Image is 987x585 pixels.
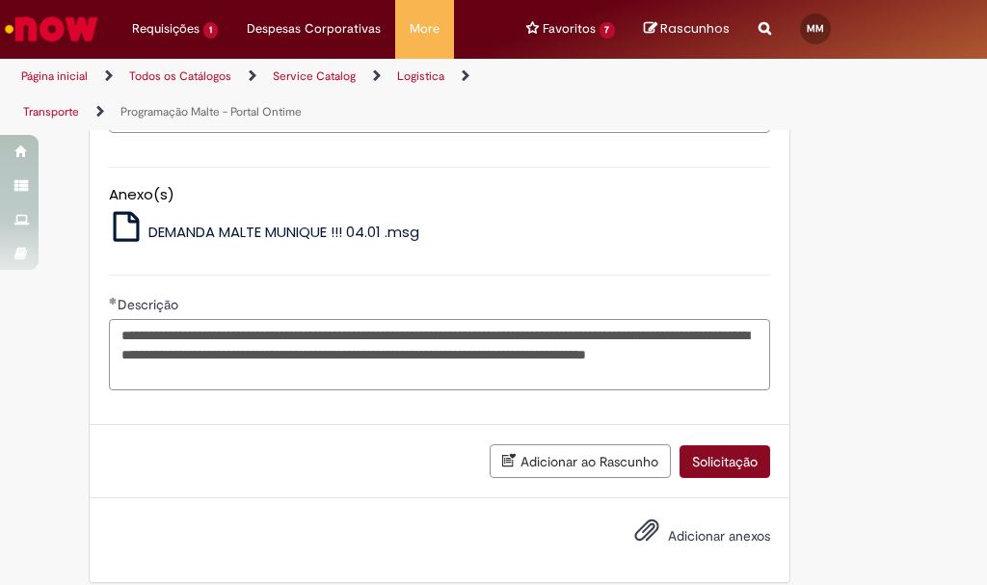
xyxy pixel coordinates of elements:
[109,297,118,305] span: Obrigatório Preenchido
[132,19,200,39] span: Requisições
[668,527,770,545] span: Adicionar anexos
[120,104,302,120] a: Programação Malte - Portal Ontime
[109,319,771,390] textarea: Descrição
[247,19,381,39] span: Despesas Corporativas
[118,296,182,313] span: Descrição
[21,68,88,84] a: Página inicial
[490,444,671,478] button: Adicionar ao Rascunho
[644,19,730,38] a: No momento, sua lista de rascunhos tem 0 Itens
[129,68,231,84] a: Todos os Catálogos
[680,445,770,478] button: Solicitação
[203,22,218,39] span: 1
[273,68,356,84] a: Service Catalog
[600,22,616,39] span: 7
[410,19,440,39] span: More
[109,222,420,242] a: DEMANDA MALTE MUNIQUE !!! 04.01 .msg
[109,187,771,203] h5: Anexo(s)
[660,19,730,38] span: Rascunhos
[148,222,419,242] span: DEMANDA MALTE MUNIQUE !!! 04.01 .msg
[397,68,444,84] a: Logistica
[807,22,824,35] span: MM
[14,59,561,130] ul: Trilhas de página
[543,19,596,39] span: Favoritos
[2,10,101,48] img: ServiceNow
[23,104,79,120] a: Transporte
[629,513,664,557] button: Adicionar anexos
